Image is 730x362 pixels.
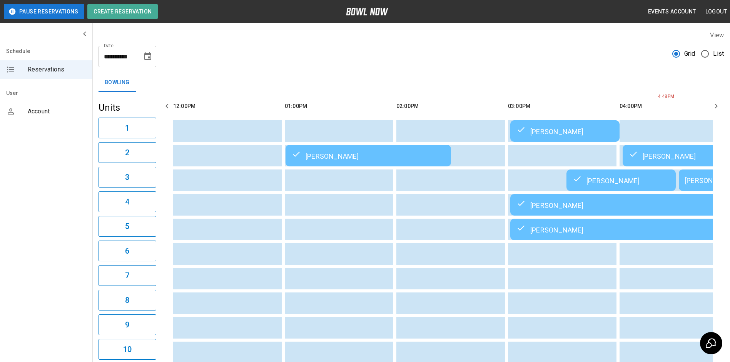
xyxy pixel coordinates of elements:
label: View [710,32,724,39]
button: 5 [99,216,156,237]
h6: 4 [125,196,129,208]
div: inventory tabs [99,73,724,92]
h6: 10 [123,343,132,355]
button: 1 [99,118,156,138]
h6: 6 [125,245,129,257]
span: List [713,49,724,58]
div: [PERSON_NAME] [516,200,726,209]
button: Choose date, selected date is Aug 16, 2025 [140,49,155,64]
button: Pause Reservations [4,4,84,19]
button: Bowling [99,73,136,92]
th: 03:00PM [508,95,616,117]
button: 9 [99,314,156,335]
th: 01:00PM [285,95,393,117]
h6: 3 [125,171,129,183]
button: Logout [702,5,730,19]
button: 8 [99,290,156,311]
h5: Units [99,101,156,114]
button: 2 [99,142,156,163]
button: Create Reservation [87,4,158,19]
h6: 2 [125,146,129,159]
div: [PERSON_NAME] [292,151,445,160]
h6: 8 [125,294,129,306]
button: 4 [99,191,156,212]
button: 10 [99,339,156,360]
div: [PERSON_NAME] [573,176,670,185]
button: Events Account [645,5,699,19]
span: Grid [684,49,695,58]
img: logo [346,8,388,15]
span: 4:48PM [656,93,658,101]
span: Account [28,107,86,116]
h6: 7 [125,269,129,282]
th: 12:00PM [173,95,282,117]
h6: 9 [125,319,129,331]
button: 7 [99,265,156,286]
div: [PERSON_NAME] [516,126,613,136]
h6: 5 [125,220,129,232]
th: 02:00PM [396,95,505,117]
button: 6 [99,241,156,261]
h6: 1 [125,122,129,134]
button: 3 [99,167,156,188]
span: Reservations [28,65,86,74]
div: [PERSON_NAME] [516,225,726,234]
